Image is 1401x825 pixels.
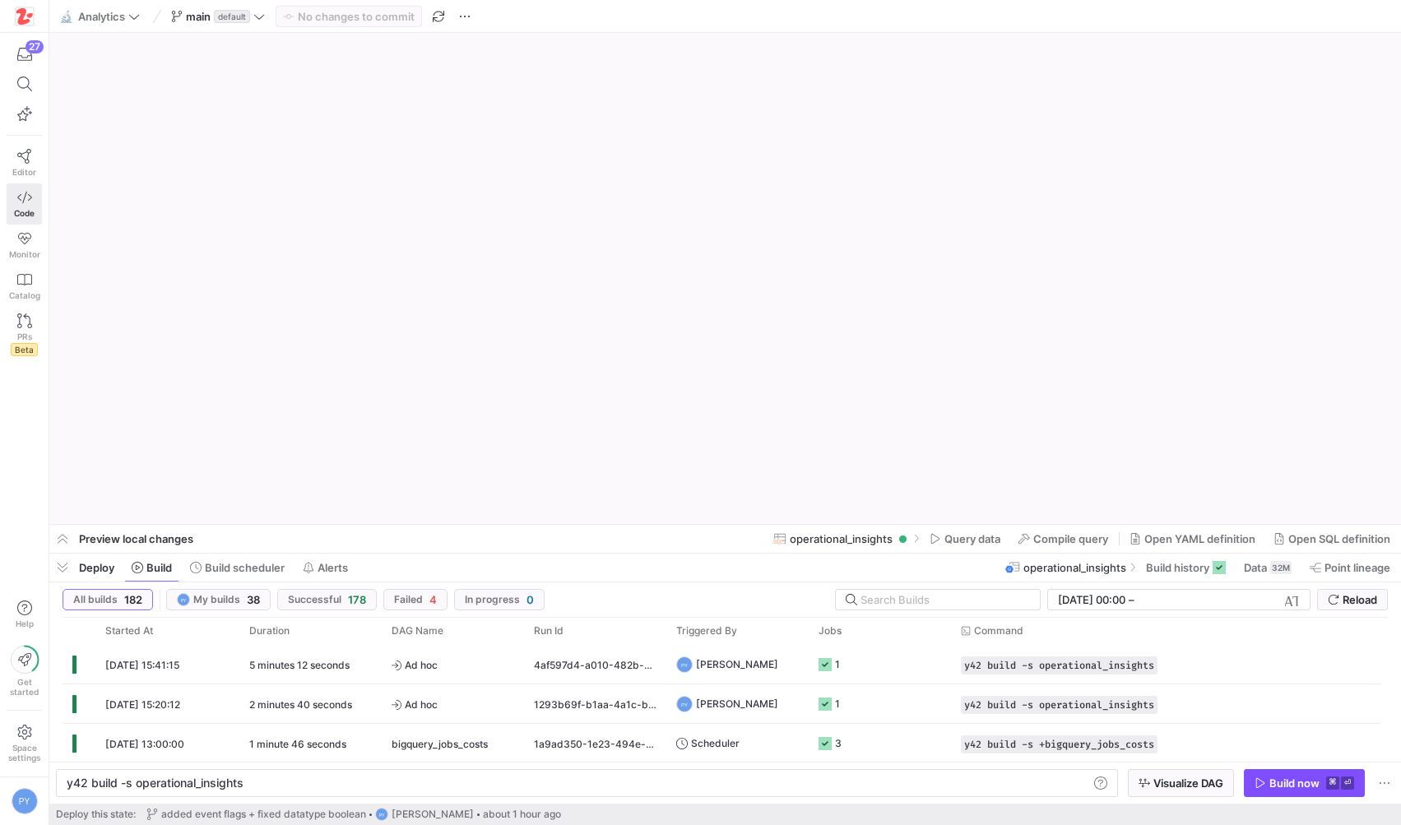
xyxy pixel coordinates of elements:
[375,808,388,821] div: PY
[1326,776,1339,790] kbd: ⌘
[105,738,184,750] span: [DATE] 13:00:00
[696,645,778,684] span: [PERSON_NAME]
[14,208,35,218] span: Code
[105,698,180,711] span: [DATE] 15:20:12
[214,10,250,23] span: default
[7,39,42,69] button: 27
[1266,525,1398,553] button: Open SQL definition
[67,776,244,790] span: y42 build -s operational_insights
[183,554,292,582] button: Build scheduler
[60,11,72,22] span: 🔬
[1153,776,1223,790] span: Visualize DAG
[1244,769,1365,797] button: Build now⌘⏎
[7,717,42,770] a: Spacesettings
[676,656,693,673] div: PY
[392,725,488,763] span: bigquery_jobs_costs
[1138,593,1246,606] input: End datetime
[974,625,1023,637] span: Command
[1023,561,1126,574] span: operational_insights
[524,645,666,684] div: 4af597d4-a010-482b-826f-38b54362d572
[1122,525,1263,553] button: Open YAML definition
[167,6,269,27] button: maindefault
[12,167,36,177] span: Editor
[295,554,355,582] button: Alerts
[288,594,341,605] span: Successful
[73,594,118,605] span: All builds
[10,677,39,697] span: Get started
[7,639,42,703] button: Getstarted
[166,589,271,610] button: PYMy builds38
[676,696,693,712] div: PY
[205,561,285,574] span: Build scheduler
[12,788,38,814] div: PY
[465,594,520,605] span: In progress
[7,784,42,818] button: PY
[7,2,42,30] a: https://storage.googleapis.com/y42-prod-data-exchange/images/h4OkG5kwhGXbZ2sFpobXAPbjBGJTZTGe3yEd...
[676,625,737,637] span: Triggered By
[964,699,1154,711] span: y42 build -s operational_insights
[454,589,545,610] button: In progress0
[9,290,40,300] span: Catalog
[835,684,840,723] div: 1
[26,40,44,53] div: 27
[63,645,1381,684] div: Press SPACE to select this row.
[964,660,1154,671] span: y42 build -s operational_insights
[394,594,423,605] span: Failed
[7,266,42,307] a: Catalog
[1269,776,1320,790] div: Build now
[392,646,514,684] span: Ad hoc
[1144,532,1255,545] span: Open YAML definition
[249,625,290,637] span: Duration
[835,724,842,762] div: 3
[1236,554,1299,582] button: Data32M
[105,625,153,637] span: Started At
[63,589,153,610] button: All builds182
[392,809,474,820] span: [PERSON_NAME]
[429,593,437,606] span: 4
[56,809,136,820] span: Deploy this state:
[1129,593,1134,606] span: –
[1343,593,1377,606] span: Reload
[9,249,40,259] span: Monitor
[1324,561,1390,574] span: Point lineage
[146,561,172,574] span: Build
[105,659,179,671] span: [DATE] 15:41:15
[249,738,346,750] y42-duration: 1 minute 46 seconds
[79,561,114,574] span: Deploy
[944,532,1000,545] span: Query data
[524,724,666,762] div: 1a9ad350-1e23-494e-8678-fac4d5a3b43a
[383,589,448,610] button: Failed4
[392,625,443,637] span: DAG Name
[1146,561,1209,574] span: Build history
[1317,589,1388,610] button: Reload
[63,684,1381,724] div: Press SPACE to select this row.
[249,659,350,671] y42-duration: 5 minutes 12 seconds
[124,554,179,582] button: Build
[79,532,193,545] span: Preview local changes
[56,6,144,27] button: 🔬Analytics
[193,594,240,605] span: My builds
[177,593,190,606] div: PY
[186,10,211,23] span: main
[63,724,1381,763] div: Press SPACE to select this row.
[124,593,142,606] span: 182
[392,685,514,724] span: Ad hoc
[17,331,32,341] span: PRs
[1058,593,1125,606] input: Start datetime
[7,593,42,636] button: Help
[1288,532,1390,545] span: Open SQL definition
[249,698,352,711] y42-duration: 2 minutes 40 seconds
[11,343,38,356] span: Beta
[16,8,33,25] img: https://storage.googleapis.com/y42-prod-data-exchange/images/h4OkG5kwhGXbZ2sFpobXAPbjBGJTZTGe3yEd...
[247,593,260,606] span: 38
[922,525,1008,553] button: Query data
[1302,554,1398,582] button: Point lineage
[161,809,366,820] span: added event flags + fixed datatype boolean
[8,743,40,762] span: Space settings
[527,593,534,606] span: 0
[1011,525,1116,553] button: Compile query
[142,804,565,825] button: added event flags + fixed datatype booleanPY[PERSON_NAME]about 1 hour ago
[1139,554,1233,582] button: Build history
[1244,561,1267,574] span: Data
[483,809,561,820] span: about 1 hour ago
